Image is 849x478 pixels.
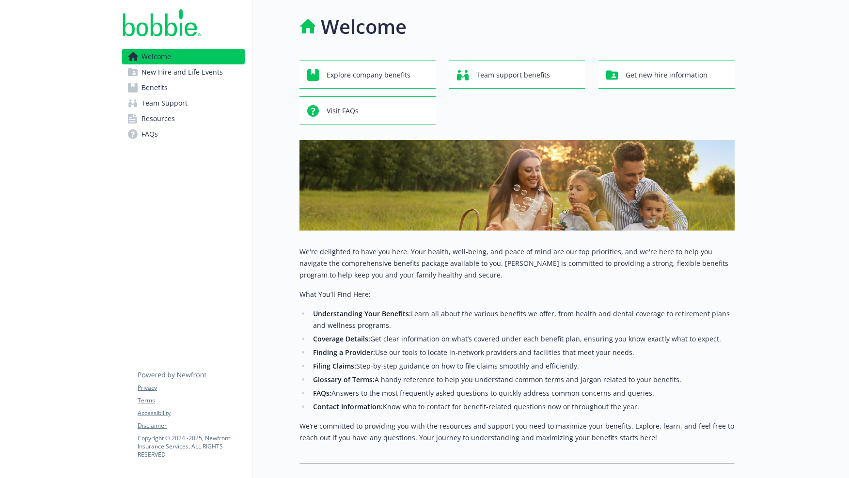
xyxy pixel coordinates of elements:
[313,361,356,370] strong: Filing Claims:
[299,420,735,444] p: We’re committed to providing you with the resources and support you need to maximize your benefit...
[310,387,735,399] li: Answers to the most frequently asked questions to quickly address common concerns and queries.
[122,95,245,111] a: Team Support
[321,12,407,41] h1: Welcome
[141,80,168,95] span: Benefits
[122,49,245,64] a: Welcome
[310,401,735,413] li: Know who to contact for benefit-related questions now or throughout the year.
[313,375,375,384] strong: Glossary of Terms:
[310,360,735,372] li: Step-by-step guidance on how to file claims smoothly and efficiently.
[138,409,244,417] a: Accessibility
[327,102,359,120] span: Visit FAQs
[299,246,735,281] p: We're delighted to have you here. Your health, well-being, and peace of mind are our top prioriti...
[141,126,158,142] span: FAQs
[313,348,375,357] strong: Finding a Provider:
[138,384,244,392] a: Privacy
[310,347,735,358] li: Use our tools to locate in-network providers and facilities that meet your needs.
[626,66,707,84] span: Get new hire information
[310,308,735,331] li: Learn all about the various benefits we offer, from health and dental coverage to retirement plan...
[313,402,383,411] strong: Contact Information:
[313,309,411,318] strong: Understanding Your Benefits:
[141,64,223,80] span: New Hire and Life Events
[138,434,244,459] p: Copyright © 2024 - 2025 , Newfront Insurance Services, ALL RIGHTS RESERVED
[598,61,735,89] button: Get new hire information
[313,388,331,398] strong: FAQs:
[299,96,436,124] button: Visit FAQs
[313,334,370,343] strong: Coverage Details:
[122,126,245,142] a: FAQs
[476,66,550,84] span: Team support benefits
[299,140,735,231] img: overview page banner
[141,95,188,111] span: Team Support
[141,111,175,126] span: Resources
[449,61,585,89] button: Team support benefits
[138,396,244,405] a: Terms
[122,64,245,80] a: New Hire and Life Events
[327,66,410,84] span: Explore company benefits
[310,374,735,385] li: A handy reference to help you understand common terms and jargon related to your benefits.
[141,49,171,64] span: Welcome
[122,80,245,95] a: Benefits
[310,333,735,345] li: Get clear information on what’s covered under each benefit plan, ensuring you know exactly what t...
[299,289,735,300] p: What You’ll Find Here:
[138,421,244,430] a: Disclaimer
[299,61,436,89] button: Explore company benefits
[122,111,245,126] a: Resources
